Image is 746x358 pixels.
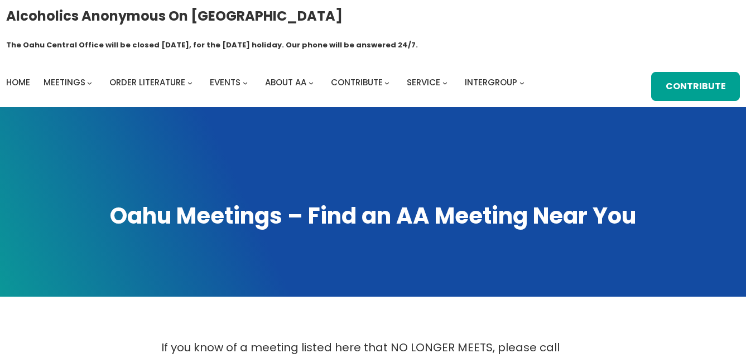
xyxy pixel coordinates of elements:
nav: Intergroup [6,75,528,90]
button: Order Literature submenu [187,80,192,85]
a: Contribute [331,75,383,90]
span: About AA [265,76,306,88]
a: Events [210,75,240,90]
a: Home [6,75,30,90]
button: Events submenu [243,80,248,85]
span: Contribute [331,76,383,88]
button: Service submenu [442,80,447,85]
h1: The Oahu Central Office will be closed [DATE], for the [DATE] holiday. Our phone will be answered... [6,40,418,51]
a: Service [407,75,440,90]
a: About AA [265,75,306,90]
button: Intergroup submenu [519,80,524,85]
span: Order Literature [109,76,185,88]
span: Meetings [44,76,85,88]
span: Service [407,76,440,88]
a: Meetings [44,75,85,90]
button: Contribute submenu [384,80,389,85]
a: Contribute [651,72,740,101]
span: Intergroup [465,76,517,88]
span: Events [210,76,240,88]
a: Alcoholics Anonymous on [GEOGRAPHIC_DATA] [6,4,343,28]
a: Intergroup [465,75,517,90]
button: About AA submenu [309,80,314,85]
h1: Oahu Meetings – Find an AA Meeting Near You [11,201,735,231]
span: Home [6,76,30,88]
button: Meetings submenu [87,80,92,85]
